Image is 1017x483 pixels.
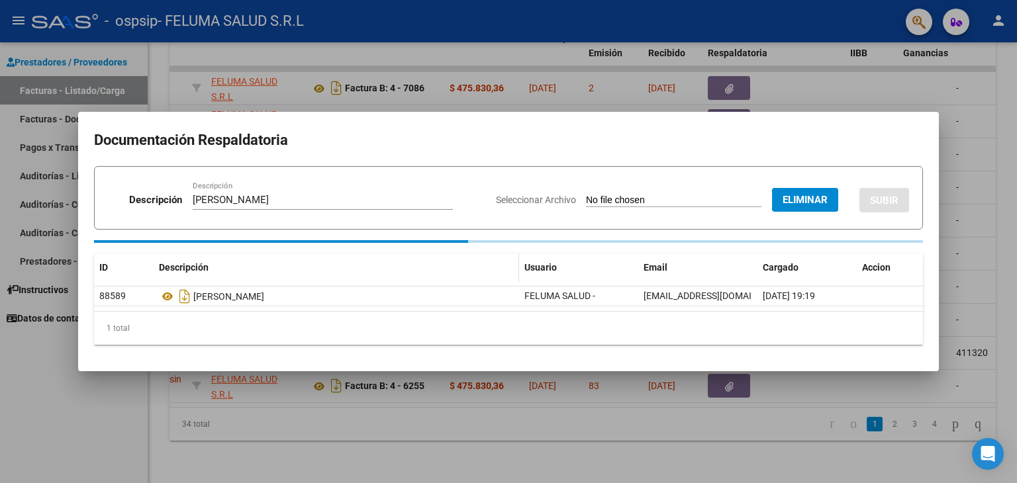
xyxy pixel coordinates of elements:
datatable-header-cell: ID [94,253,154,282]
i: Descargar documento [176,286,193,307]
datatable-header-cell: Descripción [154,253,519,282]
span: Usuario [524,262,557,273]
h2: Documentación Respaldatoria [94,128,923,153]
button: SUBIR [859,188,909,212]
span: 88589 [99,290,126,301]
datatable-header-cell: Cargado [757,253,857,282]
div: 1 total [94,312,923,345]
span: Eliminar [783,194,828,206]
p: Descripción [129,193,182,208]
button: Eliminar [772,188,838,212]
datatable-header-cell: Usuario [519,253,638,282]
div: [PERSON_NAME] [159,286,514,307]
span: ID [99,262,108,273]
span: SUBIR [870,195,898,206]
span: Descripción [159,262,209,273]
datatable-header-cell: Accion [857,253,923,282]
span: [DATE] 19:19 [763,290,815,301]
span: FELUMA SALUD - [524,290,595,301]
span: Cargado [763,262,799,273]
span: [EMAIL_ADDRESS][DOMAIN_NAME] [644,290,791,301]
span: Seleccionar Archivo [496,195,576,205]
div: Open Intercom Messenger [972,438,1004,470]
span: Accion [862,262,891,273]
datatable-header-cell: Email [638,253,757,282]
span: Email [644,262,667,273]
